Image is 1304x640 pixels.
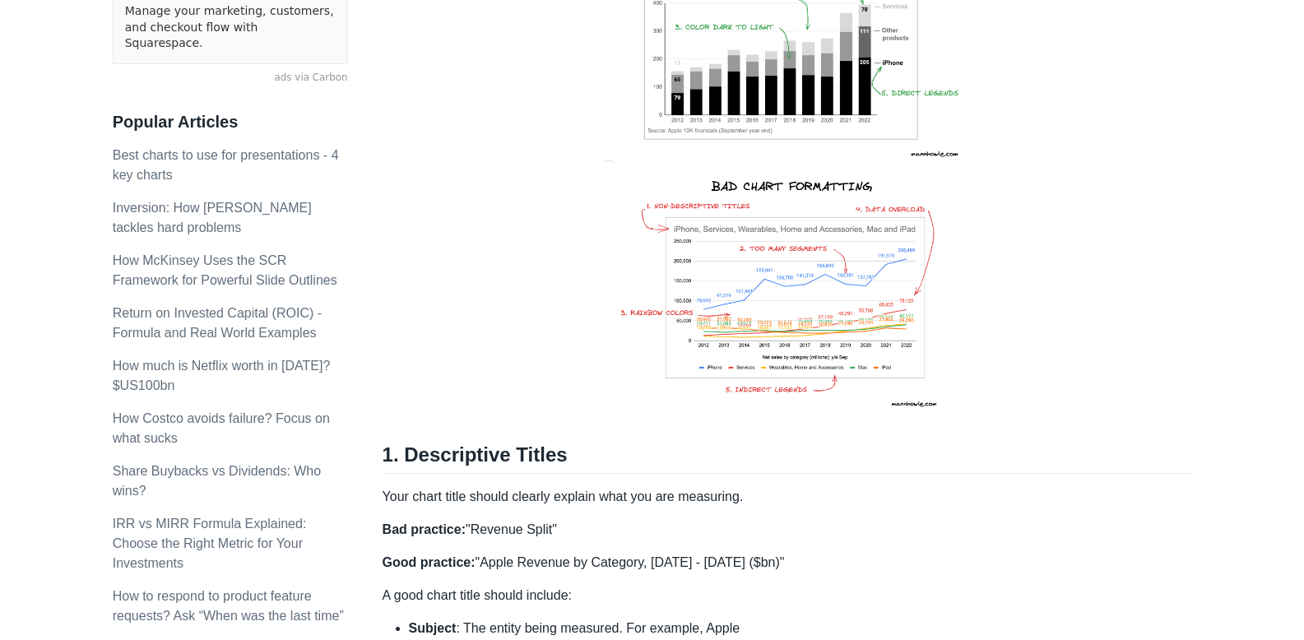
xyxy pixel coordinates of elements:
[113,411,330,445] a: How Costco avoids failure? Focus on what sucks
[113,148,339,182] a: Best charts to use for presentations - 4 key charts
[113,112,348,132] h3: Popular Articles
[383,487,1192,507] p: Your chart title should clearly explain what you are measuring.
[113,253,337,287] a: How McKinsey Uses the SCR Framework for Powerful Slide Outlines
[383,555,476,569] strong: Good practice:
[113,464,321,498] a: Share Buybacks vs Dividends: Who wins?
[113,589,344,623] a: How to respond to product feature requests? Ask “When was the last time”
[113,71,348,86] a: ads via Carbon
[113,306,322,340] a: Return on Invested Capital (ROIC) - Formula and Real World Examples
[383,443,1192,474] h2: 1. Descriptive Titles
[409,619,1192,638] li: : The entity being measured. For example, Apple
[113,201,312,234] a: Inversion: How [PERSON_NAME] tackles hard problems
[125,3,336,52] a: Manage your marketing, customers, and checkout flow with Squarespace.
[113,517,307,570] a: IRR vs MIRR Formula Explained: Choose the Right Metric for Your Investments
[383,520,1192,540] p: "Revenue Split"
[603,168,972,423] img: bad-chart-formatting
[383,586,1192,605] p: A good chart title should include:
[113,359,331,392] a: How much is Netflix worth in [DATE]? $US100bn
[383,522,466,536] strong: Bad practice:
[409,621,457,635] strong: Subject
[383,553,1192,573] p: "Apple Revenue by Category, [DATE] - [DATE] ($bn)"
